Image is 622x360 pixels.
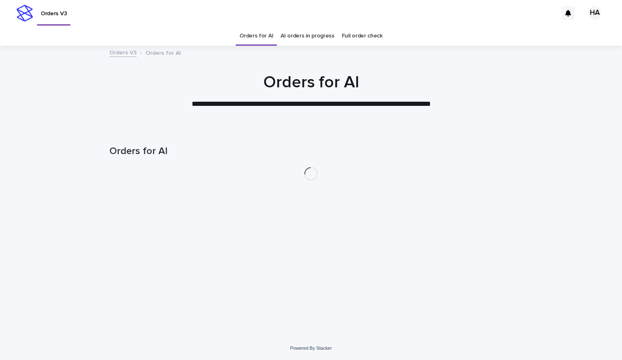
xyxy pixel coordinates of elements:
div: HA [588,7,601,20]
a: Orders for AI [239,26,273,46]
a: Powered By Stacker [290,346,332,351]
a: Orders V3 [109,47,137,57]
a: Full order check [342,26,383,46]
a: AI orders in progress [281,26,334,46]
img: stacker-logo-s-only.png [16,5,33,21]
p: Orders for AI [146,48,181,57]
h1: Orders for AI [109,72,513,92]
h1: Orders for AI [109,145,513,157]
